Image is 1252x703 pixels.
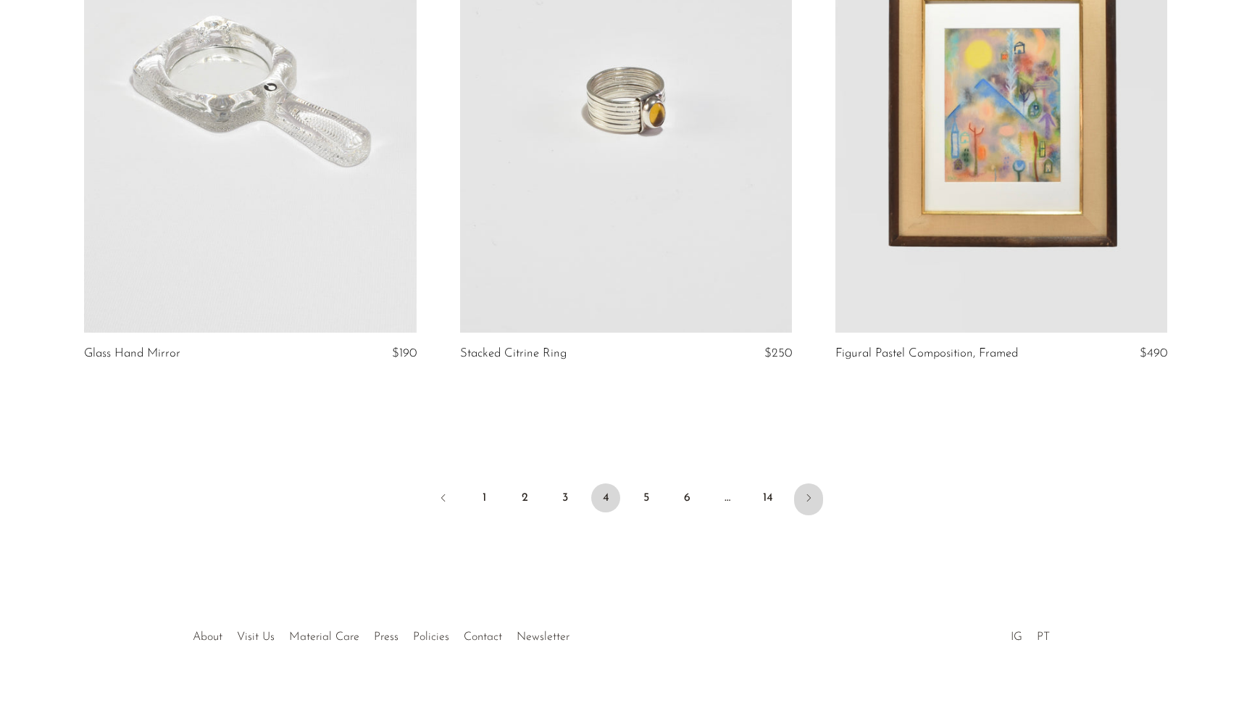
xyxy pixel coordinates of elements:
a: Contact [464,631,502,643]
a: 2 [510,483,539,512]
a: Glass Hand Mirror [84,347,180,360]
a: 3 [551,483,580,512]
ul: Social Medias [1003,620,1057,647]
a: Previous [429,483,458,515]
ul: Quick links [185,620,577,647]
span: 4 [591,483,620,512]
a: Stacked Citrine Ring [460,347,567,360]
span: $190 [392,347,417,359]
a: Visit Us [237,631,275,643]
a: Figural Pastel Composition, Framed [835,347,1018,360]
span: $490 [1140,347,1167,359]
a: IG [1011,631,1022,643]
a: 1 [470,483,498,512]
a: 5 [632,483,661,512]
a: Material Care [289,631,359,643]
a: Press [374,631,398,643]
a: PT [1037,631,1050,643]
a: About [193,631,222,643]
span: … [713,483,742,512]
span: $250 [764,347,792,359]
a: Next [794,483,823,515]
a: Policies [413,631,449,643]
a: 14 [754,483,783,512]
a: 6 [672,483,701,512]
